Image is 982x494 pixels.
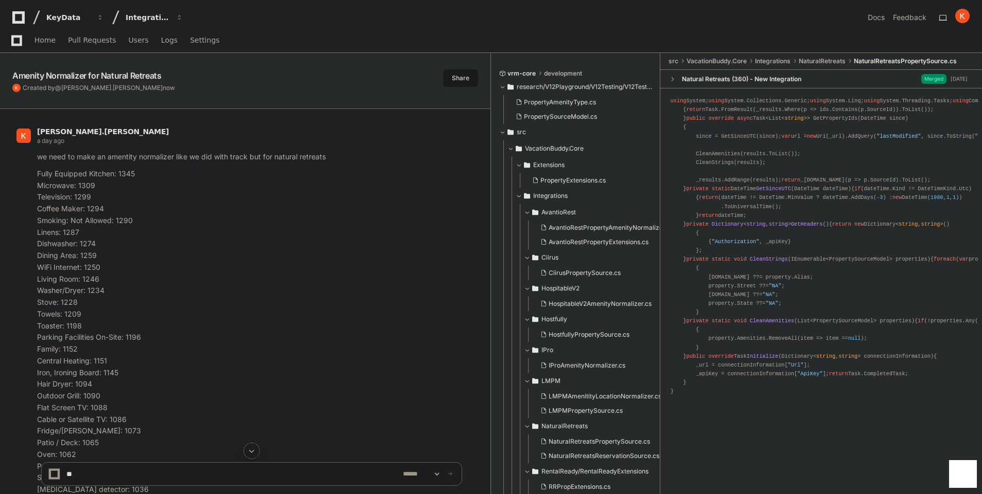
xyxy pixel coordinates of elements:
svg: Directory [532,251,538,264]
span: -3 [876,194,883,200]
button: Feedback [893,12,926,23]
app-text-character-animate: Amenity Normalizer for Natural Retreats [12,70,161,81]
span: using [671,98,687,104]
span: using [810,98,826,104]
button: HospitableV2 [524,280,677,297]
span: HospitableV2AmenityNormalizer.cs [549,300,652,308]
svg: Directory [532,420,538,432]
span: return [699,212,718,218]
button: KeyData [42,8,108,27]
span: Merged [921,74,946,84]
span: Extensions [533,161,565,169]
span: string [921,221,940,227]
span: if [918,318,924,324]
div: System; System.Collections.Generic; System.Linq; System.Threading.Tasks; Common.Core.Extensions; ... [671,97,972,396]
span: IPro [541,346,553,354]
button: Hostfully [524,311,677,327]
span: var [959,256,968,262]
span: new [807,133,816,139]
span: ( ) [686,256,930,262]
button: Integrations [121,8,187,27]
button: research/V12Playground/V12Testing/V12Testing/Models [499,79,653,95]
span: using [953,98,969,104]
span: override [709,353,734,359]
svg: Directory [516,142,522,155]
button: LMPMAmenitityLocationNormalizer.cs [536,389,671,404]
span: void [734,256,747,262]
a: Users [129,29,149,52]
span: Initialize [747,353,779,359]
span: DateTime ( ) [686,186,851,192]
svg: Directory [532,282,538,295]
span: @ [55,84,61,92]
span: [PERSON_NAME].[PERSON_NAME] [37,127,169,136]
span: VacationBuddy.Core [525,144,584,153]
span: AvantioRest [541,208,576,216]
span: Dictionary [712,221,744,227]
span: null [848,335,861,341]
a: Docs [868,12,885,23]
span: LMPM [541,377,560,385]
a: Pull Requests [68,29,116,52]
span: return [781,177,800,183]
span: NaturalRetreats [541,422,588,430]
span: "NA" [765,300,778,306]
span: using [864,98,880,104]
span: 1 [946,194,950,200]
span: override [709,115,734,121]
span: private [686,186,708,192]
svg: Directory [507,81,514,93]
span: Integrations [755,57,791,65]
a: Home [34,29,56,52]
span: string [769,221,788,227]
svg: Directory [524,159,530,171]
iframe: Open customer support [949,460,977,488]
button: NaturalRetreats [524,418,677,434]
span: private [686,318,708,324]
span: "NA" [762,291,775,298]
span: CleanAmenities [750,318,794,324]
span: private [686,256,708,262]
span: Dictionary< , > connectionInformation [781,353,931,359]
div: [DATE] [951,75,968,83]
span: src [517,128,526,136]
span: LMPMPropertySource.cs [549,407,623,415]
span: "lastModified" [876,133,921,139]
span: static [712,318,731,324]
span: DateTime dateTime [794,186,848,192]
button: PropertyAmenityType.cs [512,95,646,109]
span: Task ( ) [686,353,934,359]
span: 1 [953,194,956,200]
span: LMPMAmenitityLocationNormalizer.cs [549,392,661,400]
span: IEnumerable<PropertySourceModel> properties [791,256,927,262]
span: NaturalRetreats [799,57,846,65]
span: VacationBuddy.Core [687,57,747,65]
span: return [829,371,848,377]
img: ACg8ocIbWnoeuFAZO6P8IhH7mAy02rMqzmXt2JPyLMfuqhGmNXlzFA=s96-c [12,84,21,92]
span: public [686,353,705,359]
button: IPro [524,342,677,358]
span: PropertyExtensions.cs [540,176,606,185]
span: 1980 [931,194,943,200]
svg: Directory [532,206,538,218]
svg: Directory [532,375,538,387]
span: PropertySourceModel.cs [524,113,597,121]
span: void [734,318,747,324]
button: HostfullyPropertySource.cs [536,327,671,342]
span: GetHeaders [791,221,823,227]
span: Pull Requests [68,37,116,43]
span: async [737,115,753,121]
span: private [686,221,708,227]
span: "Authorization" [712,239,759,245]
button: LMPMPropertySource.cs [536,404,671,418]
span: AvantioRestPropertyExtensions.cs [549,238,648,246]
span: Settings [190,37,219,43]
span: string [785,115,804,121]
span: NaturalRetreatsPropertySource.cs [854,57,957,65]
span: if [854,186,861,192]
span: vrm-core [507,69,536,78]
button: Extensions [516,157,669,173]
span: string [838,353,857,359]
span: Users [129,37,149,43]
span: HospitableV2 [541,284,580,292]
